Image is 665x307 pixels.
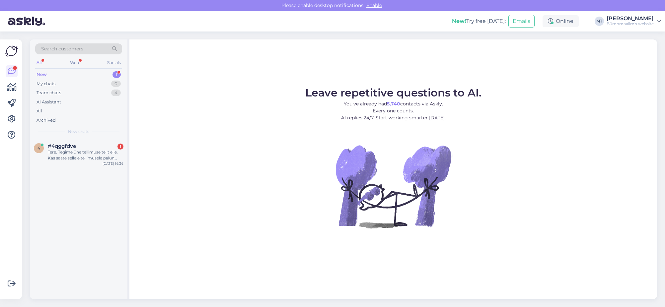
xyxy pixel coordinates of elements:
[37,117,56,124] div: Archived
[103,161,123,166] div: [DATE] 14:34
[37,90,61,96] div: Team chats
[595,17,604,26] div: MT
[69,58,80,67] div: Web
[305,86,481,99] span: Leave repetitive questions to AI.
[111,81,121,87] div: 0
[452,17,506,25] div: Try free [DATE]:
[37,146,40,151] span: 4
[305,100,481,121] p: You’ve already had contacts via Askly. Every one counts. AI replies 24/7. Start working smarter [...
[37,71,47,78] div: New
[607,16,661,27] a: [PERSON_NAME]Büroomaailm's website
[37,81,55,87] div: My chats
[112,71,121,78] div: 1
[48,149,123,161] div: Tere. Tegime ühe tellimuse teilt eile. Kas saate sellele tellimusele palun lisada K041065 1tk ?
[452,18,466,24] b: New!
[5,45,18,57] img: Askly Logo
[48,143,76,149] span: #4qggfdve
[543,15,579,27] div: Online
[117,144,123,150] div: 1
[37,108,42,114] div: All
[333,127,453,246] img: No Chat active
[106,58,122,67] div: Socials
[364,2,384,8] span: Enable
[41,45,83,52] span: Search customers
[37,99,61,105] div: AI Assistant
[35,58,43,67] div: All
[607,21,654,27] div: Büroomaailm's website
[508,15,535,28] button: Emails
[607,16,654,21] div: [PERSON_NAME]
[387,101,400,107] b: 5,740
[111,90,121,96] div: 4
[68,129,89,135] span: New chats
